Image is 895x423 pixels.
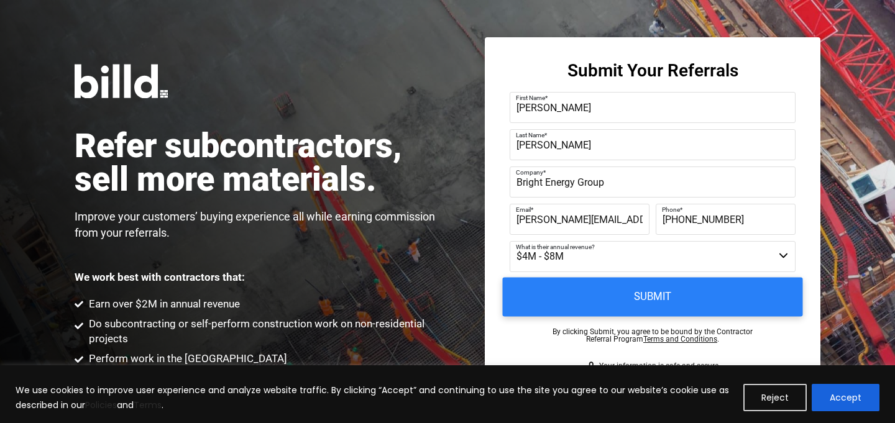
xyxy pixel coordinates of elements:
[75,272,245,283] p: We work best with contractors that:
[75,129,447,196] h1: Refer subcontractors, sell more materials.
[86,297,240,312] span: Earn over $2M in annual revenue
[743,384,807,411] button: Reject
[86,352,287,366] span: Perform work in the [GEOGRAPHIC_DATA]
[86,317,448,347] span: Do subcontracting or self-perform construction work on non-residential projects
[662,206,680,213] span: Phone
[516,94,545,101] span: First Name
[134,399,162,411] a: Terms
[75,209,447,241] p: Improve your customers’ buying experience all while earning commission from your referrals.
[553,328,753,343] p: By clicking Submit, you agree to be bound by the Contractor Referral Program .
[516,132,544,139] span: Last Name
[16,383,734,412] p: We use cookies to improve user experience and analyze website traffic. By clicking “Accept” and c...
[516,169,543,176] span: Company
[812,384,879,411] button: Accept
[567,62,738,80] h3: Submit Your Referrals
[643,335,717,343] a: Terms and Conditions
[516,206,531,213] span: Email
[85,399,117,411] a: Policies
[503,278,803,317] input: Submit
[596,362,718,370] span: Your information is safe and secure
